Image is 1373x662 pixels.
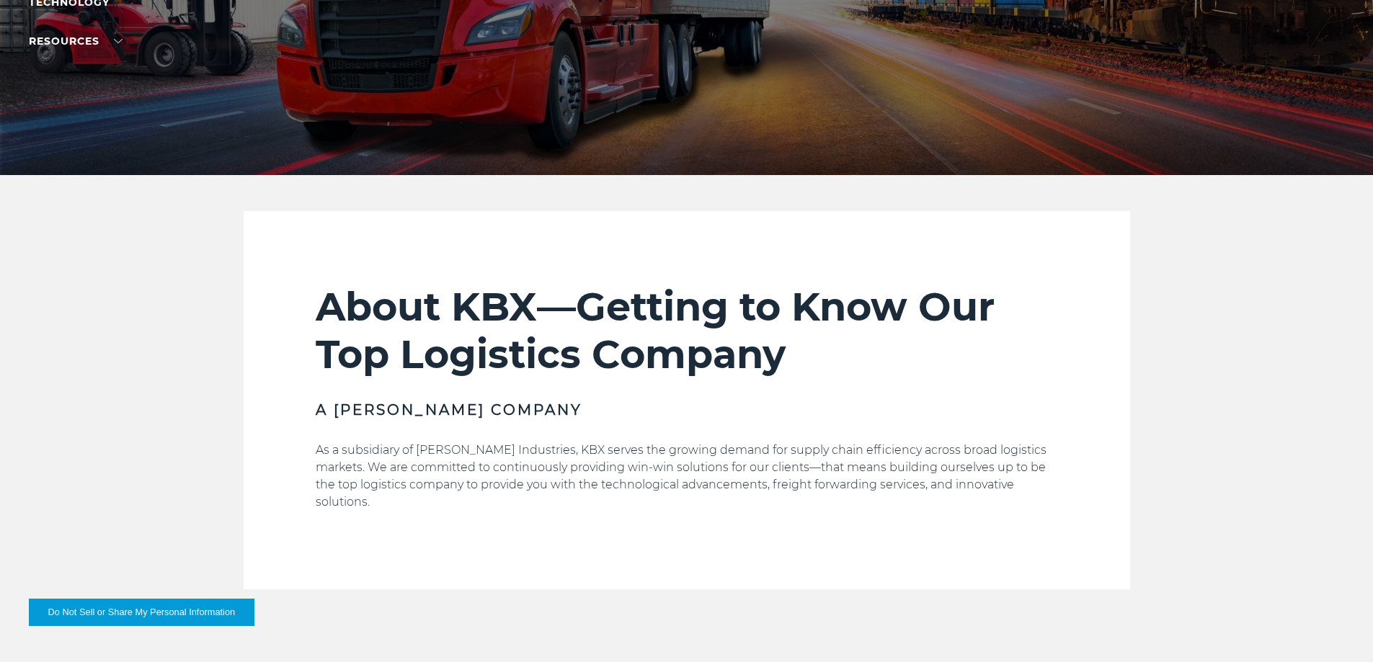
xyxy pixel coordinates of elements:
p: As a subsidiary of [PERSON_NAME] Industries, KBX serves the growing demand for supply chain effic... [316,442,1058,511]
h3: A [PERSON_NAME] Company [316,400,1058,420]
h2: About KBX—Getting to Know Our Top Logistics Company [316,283,1058,378]
button: Do Not Sell or Share My Personal Information [29,599,254,626]
a: RESOURCES [29,35,123,48]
